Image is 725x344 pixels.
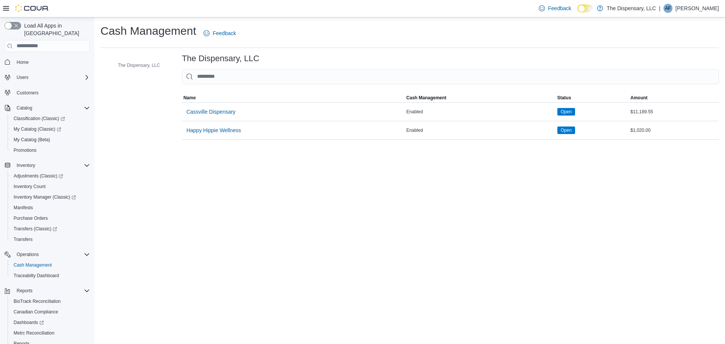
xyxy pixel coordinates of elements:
button: Reports [14,286,35,295]
span: Customers [17,90,39,96]
span: My Catalog (Beta) [11,135,90,144]
span: Transfers (Classic) [14,226,57,232]
button: Cash Management [8,260,93,270]
span: Happy Hippie Wellness [187,126,241,134]
button: Catalog [2,103,93,113]
span: My Catalog (Classic) [14,126,61,132]
span: My Catalog (Beta) [14,137,50,143]
span: Inventory Count [11,182,90,191]
a: Transfers (Classic) [8,224,93,234]
a: Dashboards [8,317,93,328]
span: Reports [17,288,32,294]
span: Dashboards [14,319,44,325]
span: Promotions [11,146,90,155]
span: Reports [14,286,90,295]
button: The Dispensary, LLC [107,61,163,70]
button: Happy Hippie Wellness [184,123,244,138]
a: Feedback [201,26,239,41]
a: Dashboards [11,318,47,327]
span: Canadian Compliance [11,307,90,316]
span: Load All Apps in [GEOGRAPHIC_DATA] [21,22,90,37]
a: Purchase Orders [11,214,51,223]
div: Enabled [405,107,556,116]
p: [PERSON_NAME] [676,4,719,13]
span: Customers [14,88,90,97]
a: Adjustments (Classic) [11,171,66,180]
span: Status [557,95,571,101]
span: Open [557,126,575,134]
span: Inventory Count [14,184,46,190]
p: The Dispensary, LLC [607,4,656,13]
span: Catalog [14,103,90,113]
button: Inventory [14,161,38,170]
a: Transfers [11,235,35,244]
span: Adjustments (Classic) [14,173,63,179]
a: Classification (Classic) [11,114,68,123]
span: Cash Management [11,261,90,270]
a: Metrc Reconciliation [11,329,57,338]
span: Purchase Orders [11,214,90,223]
span: Home [14,57,90,67]
a: My Catalog (Classic) [11,125,64,134]
a: Customers [14,88,42,97]
button: Reports [2,285,93,296]
button: Users [2,72,93,83]
span: Users [14,73,90,82]
button: Name [182,93,405,102]
span: Users [17,74,28,80]
span: BioTrack Reconciliation [14,298,61,304]
a: My Catalog (Beta) [11,135,53,144]
span: Operations [14,250,90,259]
span: Feedback [548,5,571,12]
span: Classification (Classic) [14,116,65,122]
a: Adjustments (Classic) [8,171,93,181]
span: BioTrack Reconciliation [11,297,90,306]
a: Inventory Manager (Classic) [8,192,93,202]
a: Manifests [11,203,36,212]
a: Traceabilty Dashboard [11,271,62,280]
a: Inventory Manager (Classic) [11,193,79,202]
div: Enabled [405,126,556,135]
div: Adele Foltz [663,4,673,13]
button: Home [2,57,93,68]
span: Inventory Manager (Classic) [11,193,90,202]
button: Operations [14,250,42,259]
a: Inventory Count [11,182,49,191]
a: BioTrack Reconciliation [11,297,64,306]
span: Inventory Manager (Classic) [14,194,76,200]
span: Inventory [17,162,35,168]
span: Manifests [14,205,33,211]
h1: Cash Management [100,23,196,39]
button: Transfers [8,234,93,245]
span: Cash Management [406,95,446,101]
button: Catalog [14,103,35,113]
button: Operations [2,249,93,260]
input: This is a search bar. As you type, the results lower in the page will automatically filter. [182,69,719,84]
span: Home [17,59,29,65]
button: Inventory Count [8,181,93,192]
h3: The Dispensary, LLC [182,54,259,63]
span: Transfers (Classic) [11,224,90,233]
span: Traceabilty Dashboard [11,271,90,280]
img: Cova [15,5,49,12]
span: Name [184,95,196,101]
a: Transfers (Classic) [11,224,60,233]
span: Operations [17,251,39,258]
button: My Catalog (Beta) [8,134,93,145]
button: Users [14,73,31,82]
span: Dashboards [11,318,90,327]
p: | [659,4,660,13]
div: $1,020.00 [629,126,719,135]
span: Promotions [14,147,37,153]
input: Dark Mode [577,5,593,12]
button: Purchase Orders [8,213,93,224]
a: Canadian Compliance [11,307,61,316]
button: Canadian Compliance [8,307,93,317]
a: Home [14,58,32,67]
span: AF [665,4,671,13]
button: Traceabilty Dashboard [8,270,93,281]
span: Transfers [14,236,32,242]
span: Inventory [14,161,90,170]
a: My Catalog (Classic) [8,124,93,134]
